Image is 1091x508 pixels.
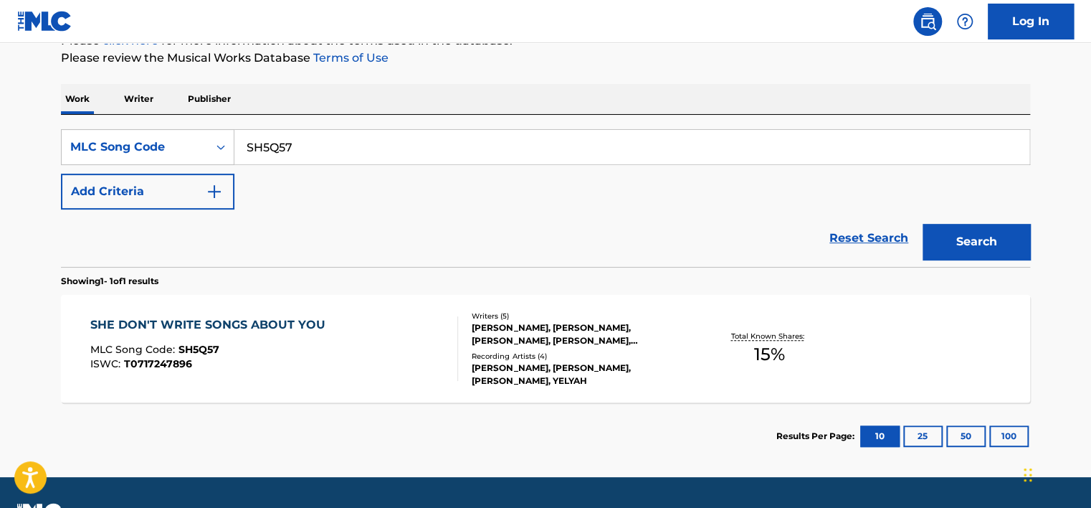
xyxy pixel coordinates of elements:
a: Public Search [913,7,942,36]
a: SHE DON'T WRITE SONGS ABOUT YOUMLC Song Code:SH5Q57ISWC:T0717247896Writers (5)[PERSON_NAME], [PER... [61,295,1030,403]
p: Results Per Page: [776,430,858,443]
img: help [956,13,973,30]
div: [PERSON_NAME], [PERSON_NAME], [PERSON_NAME], YELYAH [472,362,688,387]
div: টেনে আনুন [1024,453,1032,497]
img: 9d2ae6d4665cec9f34b9.svg [206,183,223,200]
button: 50 [946,425,986,447]
button: Search [923,224,1030,260]
span: 15 % [753,342,784,367]
p: Please review the Musical Works Database [61,50,1030,67]
div: [PERSON_NAME], [PERSON_NAME], [PERSON_NAME], [PERSON_NAME], [PERSON_NAME] [PERSON_NAME] [472,321,688,347]
img: MLC Logo [17,11,72,32]
p: Writer [120,84,158,114]
a: Log In [988,4,1074,39]
img: search [919,13,936,30]
p: Work [61,84,94,114]
span: T0717247896 [124,357,192,370]
div: Recording Artists ( 4 ) [472,351,688,362]
span: ISWC : [90,357,124,370]
p: Total Known Shares: [730,331,807,342]
span: MLC Song Code : [90,343,178,356]
iframe: Chat Widget [1019,439,1091,508]
button: Add Criteria [61,174,234,210]
button: 100 [989,425,1029,447]
p: Showing 1 - 1 of 1 results [61,275,158,288]
form: Search Form [61,129,1030,267]
div: চ্যাট উইজেট [1019,439,1091,508]
div: Help [951,7,979,36]
p: Publisher [184,84,235,114]
button: 25 [903,425,943,447]
div: MLC Song Code [70,138,199,156]
span: SH5Q57 [178,343,219,356]
a: Terms of Use [310,51,389,65]
div: Writers ( 5 ) [472,311,688,321]
div: SHE DON'T WRITE SONGS ABOUT YOU [90,316,333,334]
a: Reset Search [822,222,915,254]
button: 10 [860,425,900,447]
